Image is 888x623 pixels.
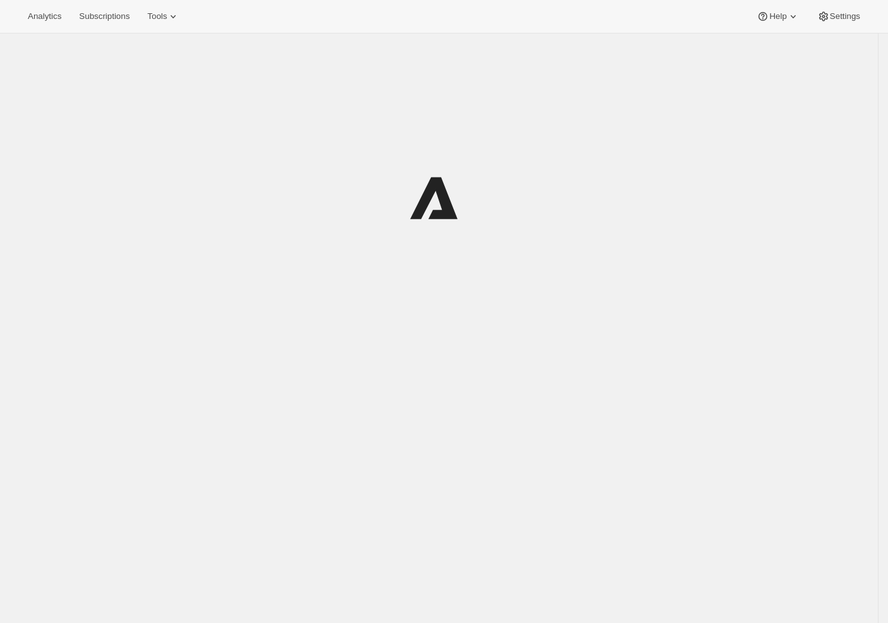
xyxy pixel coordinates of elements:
button: Settings [810,8,868,25]
span: Analytics [28,11,61,21]
span: Help [769,11,786,21]
button: Tools [140,8,187,25]
span: Subscriptions [79,11,130,21]
span: Settings [830,11,860,21]
button: Analytics [20,8,69,25]
button: Subscriptions [71,8,137,25]
button: Help [749,8,806,25]
span: Tools [147,11,167,21]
